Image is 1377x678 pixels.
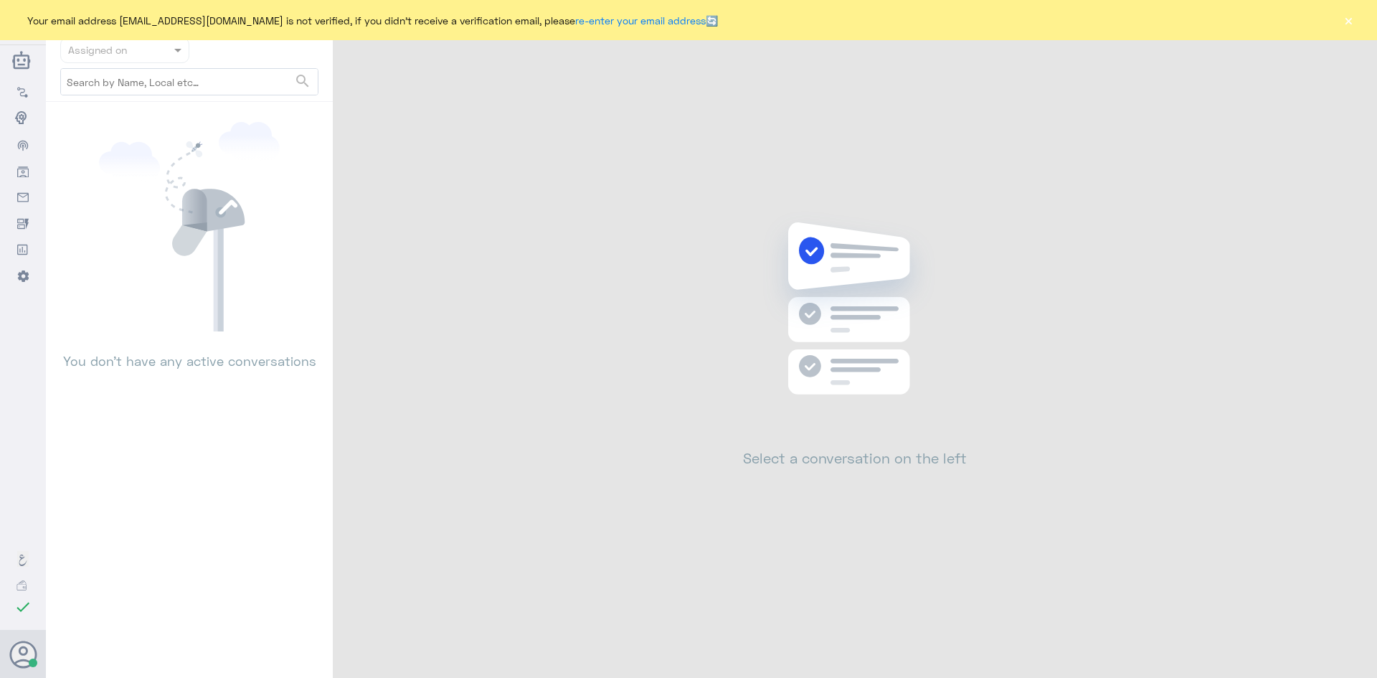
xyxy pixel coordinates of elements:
span: search [294,72,311,90]
h2: Select a conversation on the left [743,449,967,466]
i: check [14,598,32,616]
span: Your email address [EMAIL_ADDRESS][DOMAIN_NAME] is not verified, if you didn't receive a verifica... [27,13,718,28]
a: re-enter your email address [575,14,706,27]
button: Avatar [9,641,37,668]
p: You don’t have any active conversations [60,331,318,371]
button: search [294,70,311,93]
button: × [1341,13,1355,27]
input: Search by Name, Local etc… [61,69,318,95]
